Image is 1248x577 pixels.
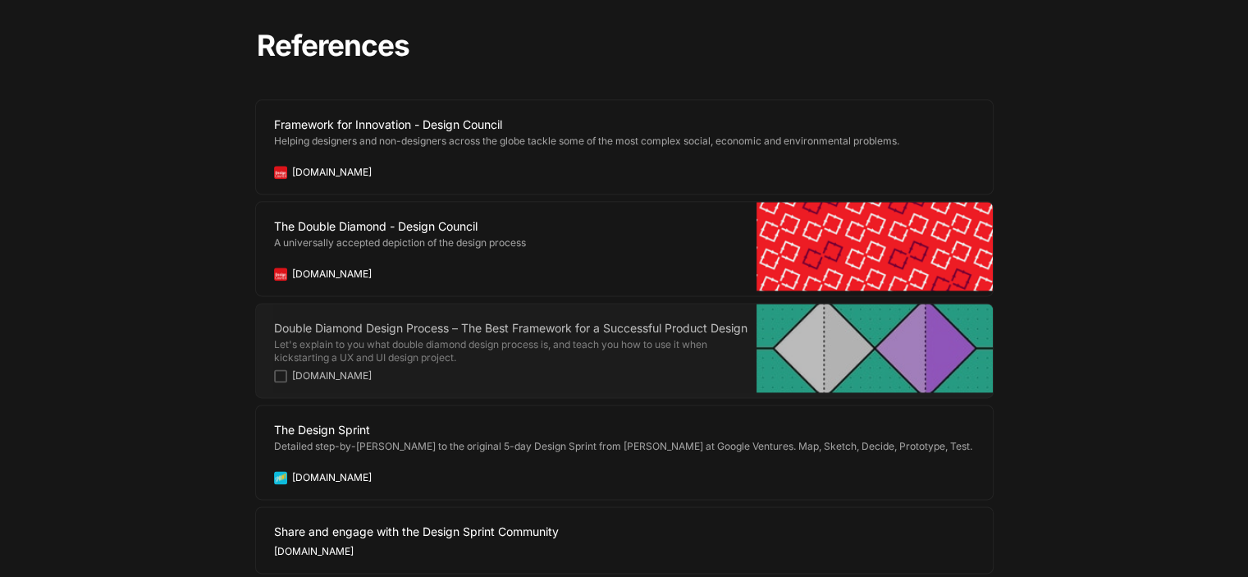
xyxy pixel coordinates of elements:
[274,218,757,235] h5: The Double Diamond - Design Council
[256,202,993,295] a: The Double Diamond - Design CouncilA universally accepted depiction of the design process[DOMAIN_...
[292,166,372,179] p: [DOMAIN_NAME]
[274,117,993,133] h5: Framework for Innovation - Design Council
[292,268,372,281] p: [DOMAIN_NAME]
[274,545,354,558] p: [DOMAIN_NAME]
[274,338,757,364] p: Let's explain to you what double diamond design process is, and teach you how to use it when kick...
[256,507,993,573] a: Share and engage with the Design Sprint Community[DOMAIN_NAME]
[274,236,757,263] p: A universally accepted depiction of the design process
[292,471,372,484] p: [DOMAIN_NAME]
[256,100,993,194] a: Framework for Innovation - Design CouncilHelping designers and non-designers across the globe tac...
[292,369,372,382] p: [DOMAIN_NAME]
[274,422,993,438] h5: The Design Sprint
[274,320,757,337] h5: Double Diamond Design Process – The Best Framework for a Successful Product Design
[256,304,993,397] a: Double Diamond Design Process – The Best Framework for a Successful Product DesignLet's explain t...
[274,135,993,161] p: Helping designers and non-designers across the globe tackle some of the most complex social, econ...
[757,304,993,392] img: Double Diamond Design Process – The Best Framework for a Successful Product Design
[255,25,994,65] h2: References
[757,202,993,291] img: The Double Diamond - Design Council
[274,524,993,540] h5: Share and engage with the Design Sprint Community
[274,440,993,466] p: Detailed step-by-[PERSON_NAME] to the original 5-day Design Sprint from [PERSON_NAME] at Google V...
[256,405,993,499] a: The Design SprintDetailed step-by-[PERSON_NAME] to the original 5-day Design Sprint from [PERSON_...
